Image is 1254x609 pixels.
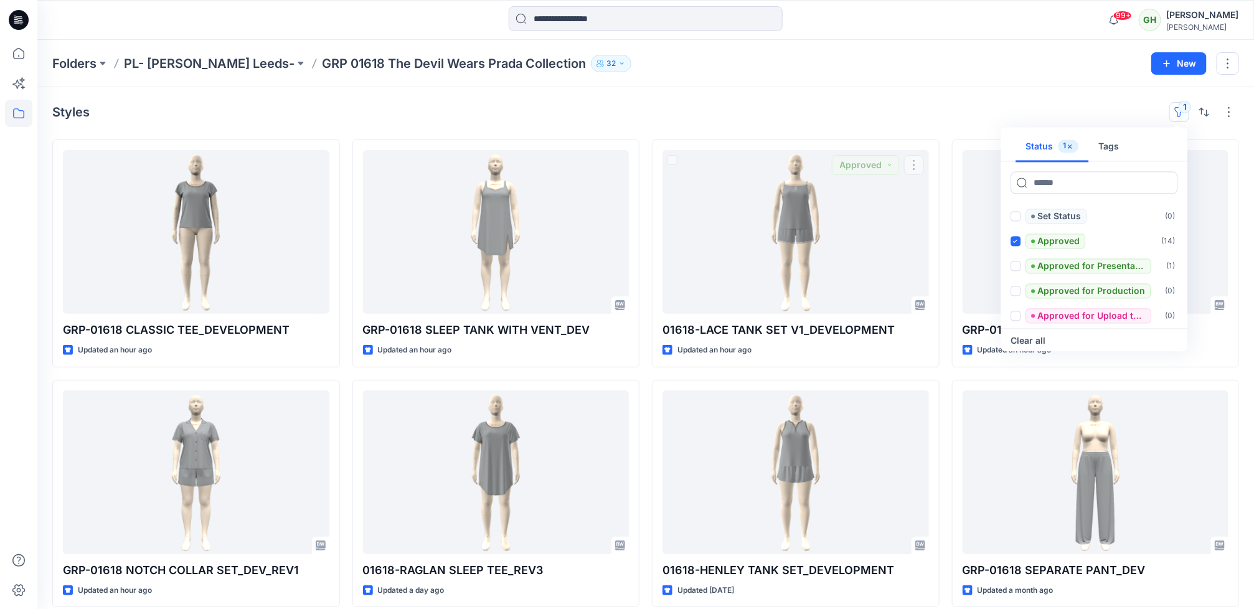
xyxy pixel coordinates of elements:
button: 32 [591,55,631,72]
p: Updated an hour ago [378,344,452,357]
p: GRP-01618 SLEEP TANK WITH VENT_DEV [363,321,629,339]
p: 01618-HENLEY TANK SET_DEVELOPMENT [662,562,929,579]
a: GRP-01618 SEPARATE PANT_DEV [963,390,1229,554]
p: 1 [1063,140,1067,153]
p: Approved for Upload to customer platform [1038,309,1146,324]
div: [PERSON_NAME] [1166,7,1238,22]
p: 01618-RAGLAN SLEEP TEE_REV3 [363,562,629,579]
p: ( 0 ) [1166,210,1176,223]
p: GRP-01618 SEPARATE SHORT_DEV_REV1 [963,321,1229,339]
p: Approved for Presentation [1038,259,1146,274]
a: 01618-LACE TANK SET V1_DEVELOPMENT [662,150,929,314]
p: Updated a month ago [978,584,1054,597]
p: ( 0 ) [1166,309,1176,323]
button: 1 [1169,102,1189,122]
button: Status [1016,133,1089,163]
p: Updated an hour ago [78,584,152,597]
span: Approved [1026,234,1086,249]
p: Approved [1038,234,1080,249]
a: GRP-01618 SEPARATE SHORT_DEV_REV1 [963,150,1229,314]
a: Folders [52,55,97,72]
span: Set Status [1026,209,1087,224]
p: Set Status [1038,209,1082,224]
p: 32 [606,57,616,70]
a: GRP-01618 SLEEP TANK WITH VENT_DEV [363,150,629,314]
p: GRP-01618 NOTCH COLLAR SET_DEV_REV1 [63,562,329,579]
button: Tags [1089,133,1129,163]
a: GRP-01618 NOTCH COLLAR SET_DEV_REV1 [63,390,329,554]
p: Updated an hour ago [78,344,152,357]
span: Approved for Presentation [1026,259,1152,274]
a: GRP-01618 CLASSIC TEE_DEVELOPMENT [63,150,329,314]
button: New [1151,52,1207,75]
p: ( 0 ) [1166,285,1176,298]
button: Clear all [1011,334,1046,349]
a: 01618-HENLEY TANK SET_DEVELOPMENT [662,390,929,554]
p: Updated [DATE] [677,584,734,597]
p: ( 14 ) [1162,235,1176,248]
span: 99+ [1113,11,1132,21]
span: Approved for Upload to customer platform [1026,309,1152,324]
h4: Styles [52,105,90,120]
p: Updated a day ago [378,584,445,597]
p: Updated an hour ago [677,344,752,357]
span: Approved for Production [1026,284,1151,299]
p: 01618-LACE TANK SET V1_DEVELOPMENT [662,321,929,339]
p: ( 1 ) [1167,260,1176,273]
p: GRP-01618 SEPARATE PANT_DEV [963,562,1229,579]
a: 01618-RAGLAN SLEEP TEE_REV3 [363,390,629,554]
p: GRP-01618 CLASSIC TEE_DEVELOPMENT [63,321,329,339]
div: [PERSON_NAME] [1166,22,1238,32]
div: GH [1139,9,1161,31]
p: Approved for Production [1038,284,1146,299]
a: PL- [PERSON_NAME] Leeds- [124,55,295,72]
p: GRP 01618 The Devil Wears Prada Collection [322,55,586,72]
p: Updated an hour ago [978,344,1052,357]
